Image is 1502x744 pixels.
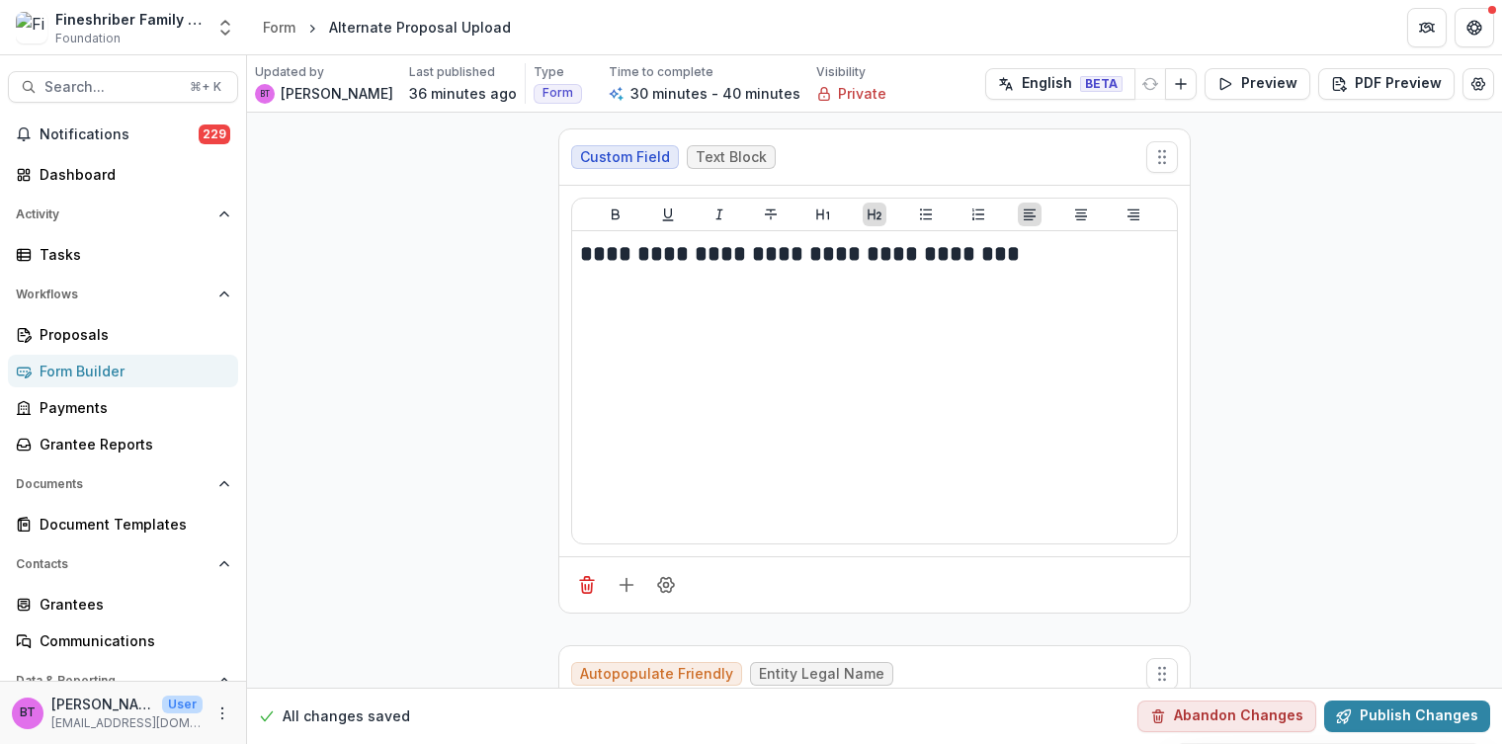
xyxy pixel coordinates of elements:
[571,569,603,601] button: Delete field
[8,588,238,620] a: Grantees
[1165,68,1197,100] button: Add Language
[1137,701,1316,732] button: Abandon Changes
[8,355,238,387] a: Form Builder
[580,666,733,683] span: Autopopulate Friendly
[1146,141,1178,173] button: Move field
[40,164,222,185] div: Dashboard
[260,90,270,98] div: Beth Tigay
[1407,8,1447,47] button: Partners
[1069,203,1093,226] button: Align Center
[8,318,238,351] a: Proposals
[966,203,990,226] button: Ordered List
[696,149,767,166] span: Text Block
[708,203,731,226] button: Italicize
[1455,8,1494,47] button: Get Help
[16,674,210,688] span: Data & Reporting
[40,630,222,651] div: Communications
[40,397,222,418] div: Payments
[863,203,886,226] button: Heading 2
[16,12,47,43] img: Fineshriber Family Foundation
[16,288,210,301] span: Workflows
[650,569,682,601] button: Field Settings
[534,63,564,81] p: Type
[40,514,222,535] div: Document Templates
[55,9,204,30] div: Fineshriber Family Foundation
[609,63,713,81] p: Time to complete
[16,477,210,491] span: Documents
[8,508,238,540] a: Document Templates
[8,624,238,657] a: Communications
[1318,68,1455,100] button: PDF Preview
[283,706,410,727] p: All changes saved
[1018,203,1042,226] button: Align Left
[611,569,642,601] button: Add field
[838,83,886,104] p: Private
[542,86,573,100] span: Form
[1324,701,1490,732] button: Publish Changes
[210,702,234,725] button: More
[8,238,238,271] a: Tasks
[8,428,238,460] a: Grantee Reports
[985,68,1135,100] button: English BETA
[281,83,393,104] p: [PERSON_NAME]
[51,694,154,714] p: [PERSON_NAME]
[580,149,670,166] span: Custom Field
[255,63,324,81] p: Updated by
[40,434,222,455] div: Grantee Reports
[20,706,36,719] div: Beth Tigay
[255,13,519,41] nav: breadcrumb
[759,666,884,683] span: Entity Legal Name
[409,83,517,104] p: 36 minutes ago
[255,13,303,41] a: Form
[40,126,199,143] span: Notifications
[40,594,222,615] div: Grantees
[16,207,210,221] span: Activity
[604,203,627,226] button: Bold
[759,203,783,226] button: Strike
[211,8,239,47] button: Open entity switcher
[1146,658,1178,690] button: Move field
[656,203,680,226] button: Underline
[40,244,222,265] div: Tasks
[8,665,238,697] button: Open Data & Reporting
[8,391,238,424] a: Payments
[8,548,238,580] button: Open Contacts
[16,557,210,571] span: Contacts
[44,79,178,96] span: Search...
[8,71,238,103] button: Search...
[329,17,511,38] div: Alternate Proposal Upload
[816,63,866,81] p: Visibility
[263,17,295,38] div: Form
[409,63,495,81] p: Last published
[1122,203,1145,226] button: Align Right
[1462,68,1494,100] button: Edit Form Settings
[51,714,203,732] p: [EMAIL_ADDRESS][DOMAIN_NAME]
[914,203,938,226] button: Bullet List
[630,83,800,104] p: 30 minutes - 40 minutes
[186,76,225,98] div: ⌘ + K
[8,468,238,500] button: Open Documents
[1205,68,1310,100] button: Preview
[40,361,222,381] div: Form Builder
[40,324,222,345] div: Proposals
[162,696,203,713] p: User
[8,119,238,150] button: Notifications229
[1134,68,1166,100] button: Refresh Translation
[199,124,230,144] span: 229
[8,279,238,310] button: Open Workflows
[8,199,238,230] button: Open Activity
[8,158,238,191] a: Dashboard
[55,30,121,47] span: Foundation
[811,203,835,226] button: Heading 1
